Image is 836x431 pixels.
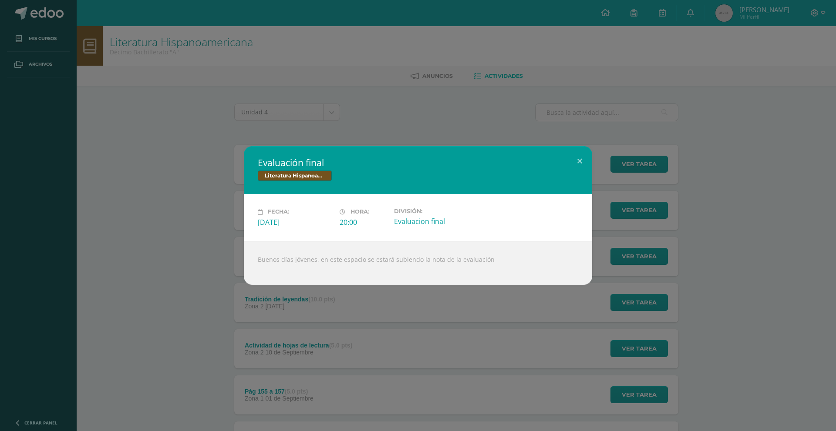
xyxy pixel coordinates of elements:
[258,217,333,227] div: [DATE]
[340,217,387,227] div: 20:00
[268,209,289,215] span: Fecha:
[258,170,332,181] span: Literatura Hispanoamericana
[567,146,592,176] button: Close (Esc)
[351,209,369,215] span: Hora:
[394,217,469,226] div: Evaluacion final
[394,208,469,214] label: División:
[244,241,592,285] div: Buenos días jóvenes, en este espacio se estará subiendo la nota de la evaluación
[258,157,578,169] h2: Evaluación final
